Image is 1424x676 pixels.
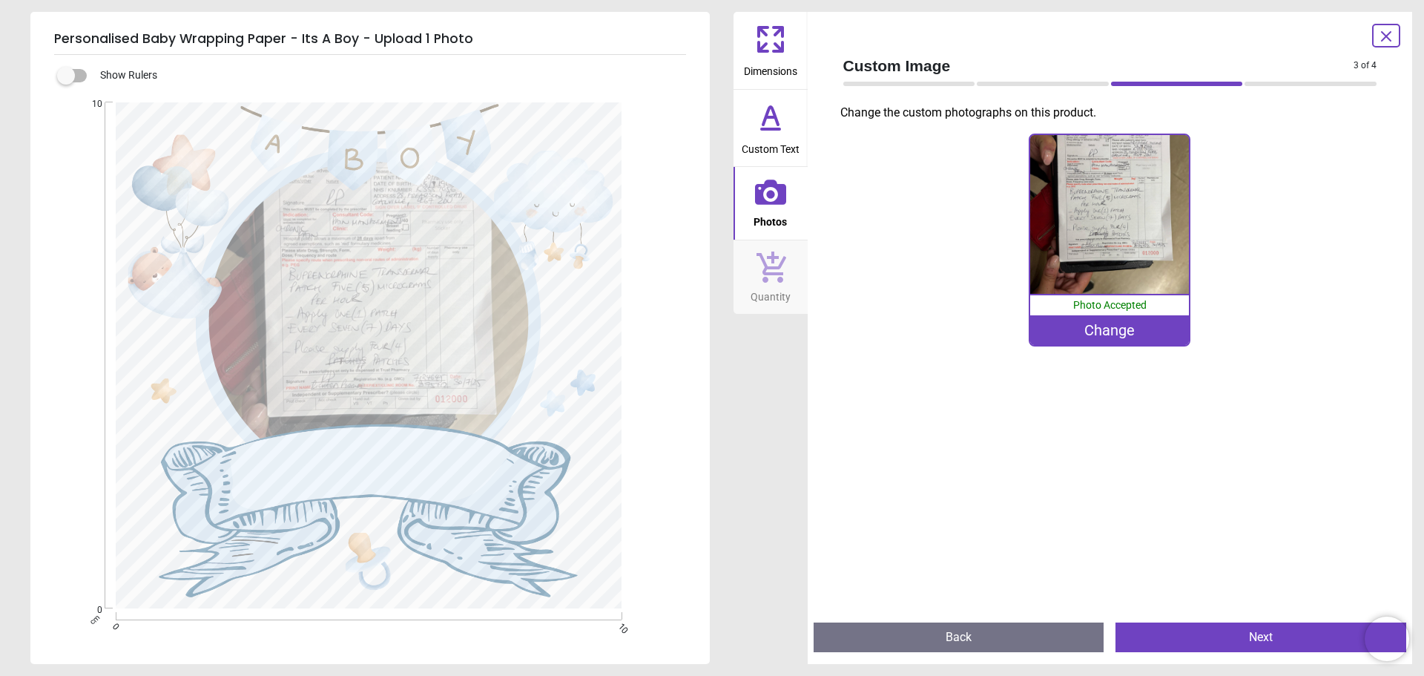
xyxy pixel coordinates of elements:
[109,621,119,631] span: 0
[734,12,808,89] button: Dimensions
[1115,623,1406,652] button: Next
[1073,299,1147,311] span: Photo Accepted
[814,623,1104,652] button: Back
[744,57,797,79] span: Dimensions
[751,283,791,305] span: Quantity
[1354,59,1377,72] span: 3 of 4
[74,98,102,111] span: 10
[66,67,710,85] div: Show Rulers
[734,167,808,240] button: Photos
[734,90,808,167] button: Custom Text
[54,24,686,55] h5: Personalised Baby Wrapping Paper - Its A Boy - Upload 1 Photo
[88,612,102,626] span: cm
[1365,617,1409,661] iframe: Brevo live chat
[1030,315,1189,345] div: Change
[754,208,787,230] span: Photos
[74,604,102,617] span: 0
[734,240,808,315] button: Quantity
[840,105,1389,121] p: Change the custom photographs on this product.
[843,55,1354,76] span: Custom Image
[742,135,800,157] span: Custom Text
[615,621,624,631] span: 10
